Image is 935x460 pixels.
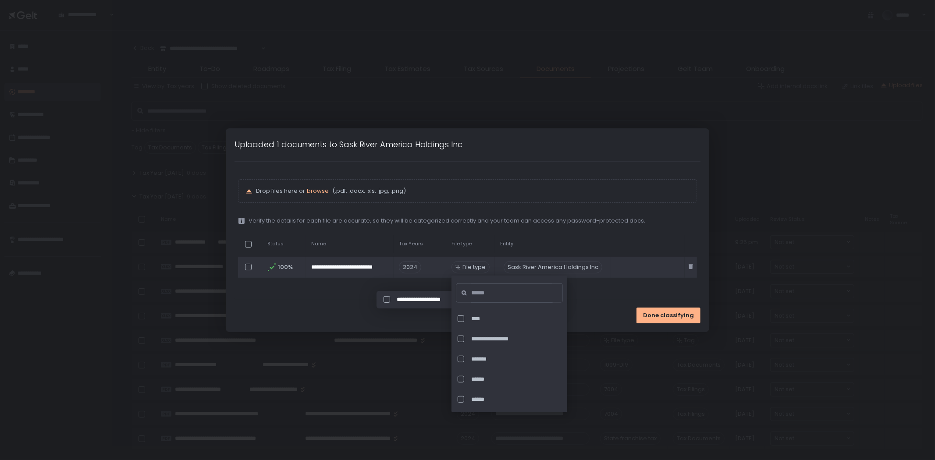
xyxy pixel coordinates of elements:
span: 100% [278,263,292,271]
button: Done classifying [636,308,700,323]
button: browse [307,187,329,195]
div: Sask River America Holdings Inc [504,261,602,273]
p: Drop files here or [256,187,690,195]
span: Tax Years [399,241,423,247]
span: File type [462,263,486,271]
span: Verify the details for each file are accurate, so they will be categorized correctly and your tea... [249,217,645,225]
span: File type [452,241,472,247]
span: Entity [500,241,513,247]
span: 2024 [399,261,421,273]
h1: Uploaded 1 documents to Sask River America Holdings Inc [235,138,462,150]
span: (.pdf, .docx, .xls, .jpg, .png) [331,187,406,195]
span: Done classifying [643,311,694,319]
span: Status [267,241,284,247]
span: Name [311,241,326,247]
